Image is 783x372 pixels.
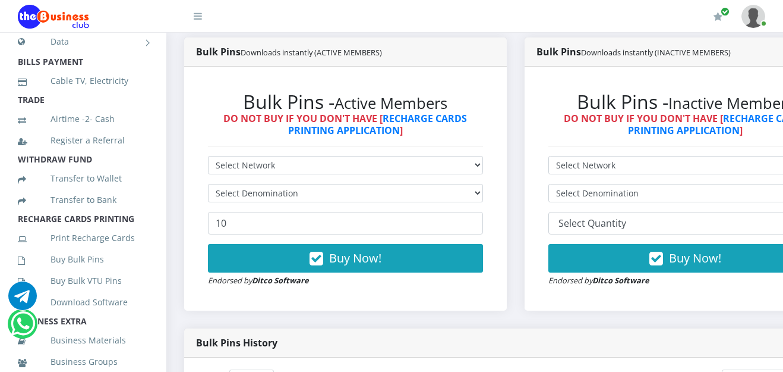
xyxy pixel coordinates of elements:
a: Buy Bulk VTU Pins [18,267,149,295]
strong: Bulk Pins [536,45,731,58]
span: Buy Now! [669,250,721,266]
a: Transfer to Bank [18,186,149,214]
a: Print Recharge Cards [18,224,149,252]
span: Buy Now! [329,250,381,266]
a: Register a Referral [18,127,149,154]
a: Cable TV, Electricity [18,67,149,95]
strong: Bulk Pins History [196,336,277,349]
a: Buy Bulk Pins [18,246,149,273]
a: Download Software [18,289,149,316]
a: Transfer to Wallet [18,165,149,192]
img: User [741,5,765,28]
small: Endorsed by [208,275,309,286]
small: Downloads instantly (INACTIVE MEMBERS) [581,47,731,58]
strong: Ditco Software [252,275,309,286]
a: Chat for support [8,290,37,310]
small: Downloads instantly (ACTIVE MEMBERS) [241,47,382,58]
h2: Bulk Pins - [208,90,483,113]
strong: Ditco Software [592,275,649,286]
small: Endorsed by [548,275,649,286]
a: Data [18,27,149,57]
input: Enter Quantity [208,212,483,235]
a: Business Materials [18,327,149,354]
a: RECHARGE CARDS PRINTING APPLICATION [288,112,468,136]
i: Renew/Upgrade Subscription [713,12,722,21]
a: Chat for support [11,318,35,338]
strong: Bulk Pins [196,45,382,58]
span: Renew/Upgrade Subscription [721,7,730,16]
button: Buy Now! [208,244,483,273]
small: Active Members [334,93,447,114]
strong: DO NOT BUY IF YOU DON'T HAVE [ ] [223,112,467,136]
a: Airtime -2- Cash [18,105,149,133]
img: Logo [18,5,89,29]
